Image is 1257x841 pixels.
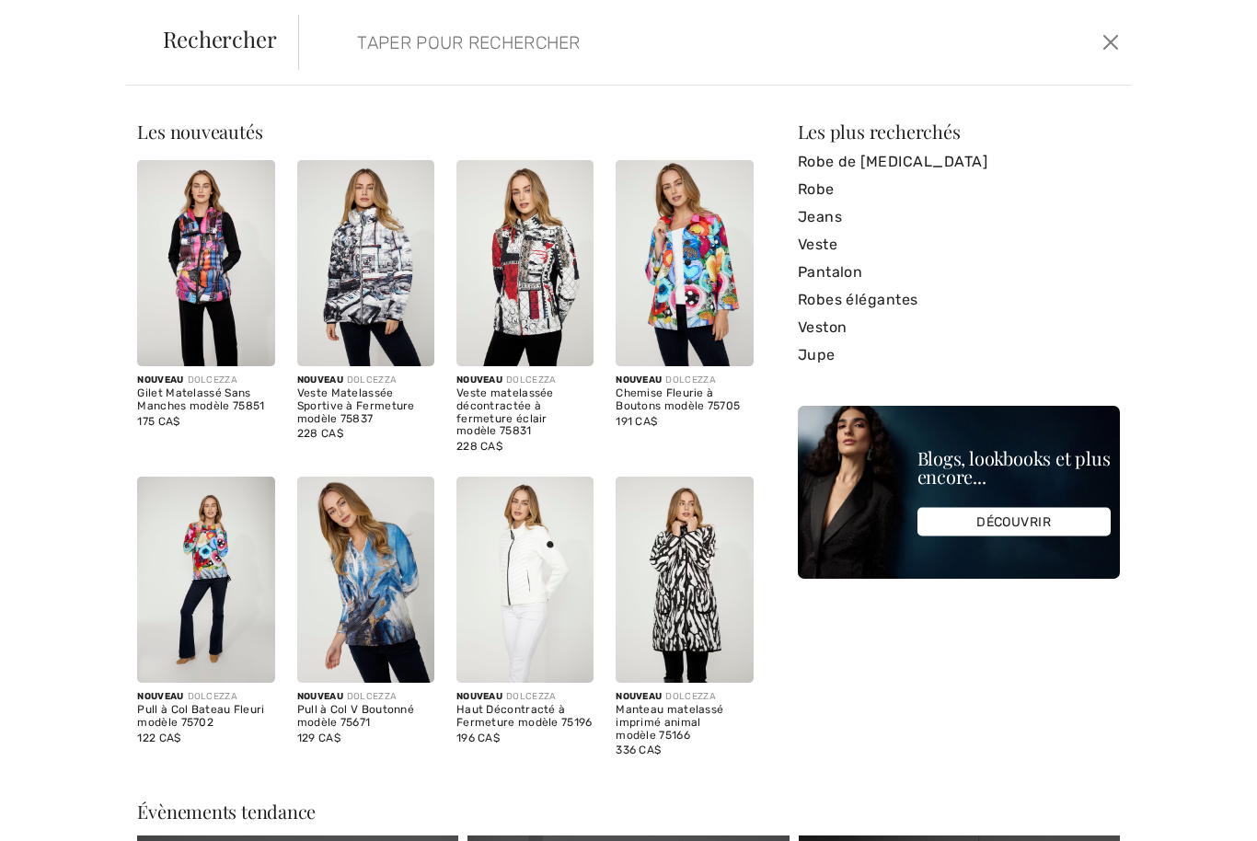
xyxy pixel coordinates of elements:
[616,704,753,742] div: Manteau matelassé imprimé animal modèle 75166
[798,176,1120,203] a: Robe
[456,704,594,730] div: Haut Décontracté à Fermeture modèle 75196
[297,690,434,704] div: DOLCEZZA
[297,387,434,425] div: Veste Matelassée Sportive à Fermeture modèle 75837
[137,802,1119,821] div: Évènements tendance
[1097,28,1124,57] button: Ferme
[798,314,1120,341] a: Veston
[616,374,662,386] span: Nouveau
[297,477,434,683] img: Pull à Col V Boutonné modèle 75671. As sample
[456,374,502,386] span: Nouveau
[297,732,340,744] span: 129 CA$
[297,374,434,387] div: DOLCEZZA
[297,427,343,440] span: 228 CA$
[616,690,753,704] div: DOLCEZZA
[798,203,1120,231] a: Jeans
[456,690,594,704] div: DOLCEZZA
[297,160,434,366] img: Veste Matelassée Sportive à Fermeture modèle 75837. As sample
[616,691,662,702] span: Nouveau
[456,160,594,366] img: Veste matelassée décontractée à fermeture éclair modèle 75831. As sample
[798,148,1120,176] a: Robe de [MEDICAL_DATA]
[798,406,1120,579] img: Blogs, lookbooks et plus encore...
[456,387,594,438] div: Veste matelassée décontractée à fermeture éclair modèle 75831
[456,477,594,683] img: Haut Décontracté à Fermeture modèle 75196. Off-white
[798,122,1120,141] div: Les plus recherchés
[137,704,274,730] div: Pull à Col Bateau Fleuri modèle 75702
[917,449,1111,486] div: Blogs, lookbooks et plus encore...
[137,119,262,144] span: Les nouveautés
[137,387,274,413] div: Gilet Matelassé Sans Manches modèle 75851
[798,286,1120,314] a: Robes élégantes
[616,387,753,413] div: Chemise Fleurie à Boutons modèle 75705
[616,743,661,756] span: 336 CA$
[137,374,183,386] span: Nouveau
[137,691,183,702] span: Nouveau
[917,508,1111,536] div: DÉCOUVRIR
[137,732,180,744] span: 122 CA$
[616,477,753,683] img: Manteau matelassé imprimé animal modèle 75166. As sample
[616,415,657,428] span: 191 CA$
[456,440,502,453] span: 228 CA$
[137,690,274,704] div: DOLCEZZA
[456,691,502,702] span: Nouveau
[616,160,753,366] img: Chemise Fleurie à Boutons modèle 75705. As sample
[616,374,753,387] div: DOLCEZZA
[297,374,343,386] span: Nouveau
[798,341,1120,369] a: Jupe
[137,415,179,428] span: 175 CA$
[456,732,500,744] span: 196 CA$
[343,15,908,70] input: TAPER POUR RECHERCHER
[798,259,1120,286] a: Pantalon
[798,231,1120,259] a: Veste
[137,477,274,683] img: Pull à Col Bateau Fleuri modèle 75702. As sample
[297,704,434,730] div: Pull à Col V Boutonné modèle 75671
[163,28,277,50] span: Rechercher
[297,691,343,702] span: Nouveau
[456,374,594,387] div: DOLCEZZA
[137,160,274,366] img: Gilet Matelassé Sans Manches modèle 75851. As sample
[137,374,274,387] div: DOLCEZZA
